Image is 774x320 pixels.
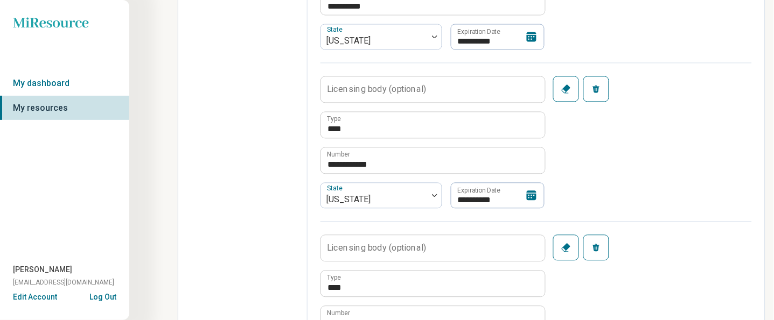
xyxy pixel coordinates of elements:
span: [EMAIL_ADDRESS][DOMAIN_NAME] [13,278,114,287]
span: [PERSON_NAME] [13,264,72,275]
label: Licensing body (optional) [327,85,427,94]
label: Type [327,116,341,123]
label: State [327,26,345,33]
label: Number [327,310,350,317]
button: Edit Account [13,291,57,303]
label: Number [327,152,350,158]
button: Log Out [89,291,116,300]
input: credential.licenses.2.name [321,112,545,138]
input: credential.licenses.3.name [321,271,545,297]
label: Type [327,275,341,281]
label: Licensing body (optional) [327,244,427,252]
label: State [327,184,345,192]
